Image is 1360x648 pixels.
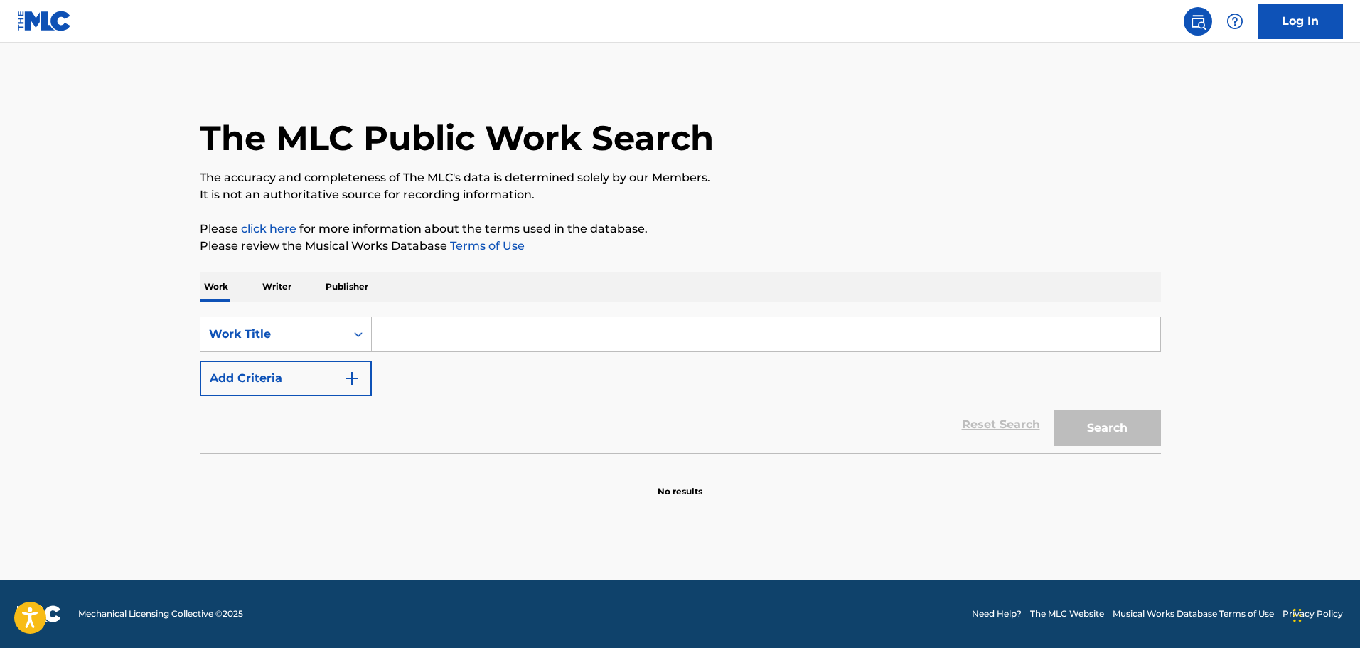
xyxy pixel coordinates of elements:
[200,186,1161,203] p: It is not an authoritative source for recording information.
[1258,4,1343,39] a: Log In
[1293,594,1302,637] div: Drag
[200,317,1161,453] form: Search Form
[1030,607,1104,620] a: The MLC Website
[1184,7,1212,36] a: Public Search
[1189,13,1206,30] img: search
[343,370,360,387] img: 9d2ae6d4665cec9f34b9.svg
[1289,580,1360,648] iframe: Chat Widget
[447,239,525,253] a: Terms of Use
[241,222,296,235] a: click here
[321,272,373,302] p: Publisher
[1221,7,1249,36] div: Help
[658,468,702,498] p: No results
[258,272,296,302] p: Writer
[200,117,714,159] h1: The MLC Public Work Search
[200,238,1161,255] p: Please review the Musical Works Database
[17,605,61,622] img: logo
[200,221,1161,238] p: Please for more information about the terms used in the database.
[209,326,337,343] div: Work Title
[200,361,372,396] button: Add Criteria
[1226,13,1243,30] img: help
[200,272,232,302] p: Work
[1113,607,1274,620] a: Musical Works Database Terms of Use
[78,607,243,620] span: Mechanical Licensing Collective © 2025
[200,169,1161,186] p: The accuracy and completeness of The MLC's data is determined solely by our Members.
[1283,607,1343,620] a: Privacy Policy
[17,11,72,31] img: MLC Logo
[972,607,1022,620] a: Need Help?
